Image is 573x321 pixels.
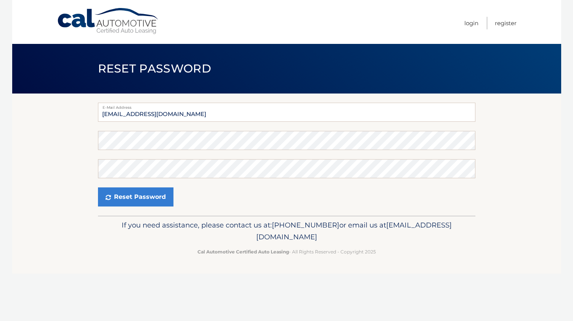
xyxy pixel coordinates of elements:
[197,249,289,255] strong: Cal Automotive Certified Auto Leasing
[495,17,517,29] a: Register
[98,103,475,122] input: E-mail Address
[272,221,339,229] span: [PHONE_NUMBER]
[98,61,211,76] span: Reset Password
[98,103,475,109] label: E-Mail Address
[103,219,470,244] p: If you need assistance, please contact us at: or email us at
[103,248,470,256] p: - All Rights Reserved - Copyright 2025
[464,17,478,29] a: Login
[57,8,160,35] a: Cal Automotive
[98,187,173,206] button: Reset Password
